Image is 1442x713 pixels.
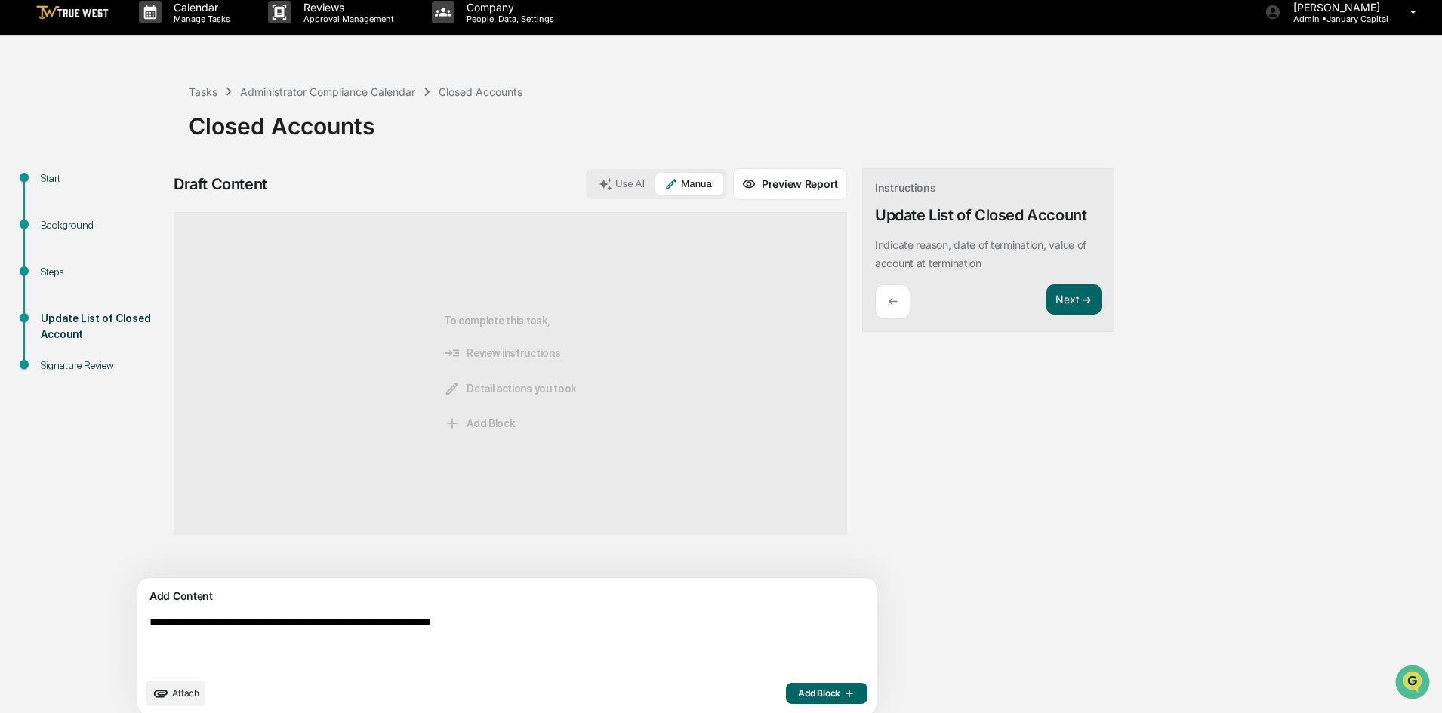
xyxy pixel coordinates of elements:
[15,32,275,56] p: How can we help?
[291,1,402,14] p: Reviews
[1281,1,1388,14] p: [PERSON_NAME]
[439,85,522,98] div: Closed Accounts
[1394,663,1434,704] iframe: Open customer support
[36,5,109,20] img: logo
[454,1,562,14] p: Company
[41,264,165,280] div: Steps
[41,217,165,233] div: Background
[655,173,723,195] button: Manual
[9,184,103,211] a: 🖐️Preclearance
[103,184,193,211] a: 🗄️Attestations
[172,687,199,699] span: Attach
[125,190,187,205] span: Attestations
[30,219,95,234] span: Data Lookup
[875,206,1086,224] div: Update List of Closed Account
[733,168,847,200] button: Preview Report
[162,1,238,14] p: Calendar
[41,311,165,343] div: Update List of Closed Account
[15,115,42,143] img: 1746055101610-c473b297-6a78-478c-a979-82029cc54cd1
[189,100,1434,140] div: Closed Accounts
[146,681,205,706] button: upload document
[444,415,515,432] span: Add Block
[875,238,1086,269] p: Indicate reason, date of termination, value of account at termination
[888,294,898,309] p: ←
[162,14,238,24] p: Manage Tasks
[51,131,191,143] div: We're available if you need us!
[109,192,122,204] div: 🗄️
[798,687,855,699] span: Add Block
[106,255,183,267] a: Powered byPylon
[1046,284,1102,315] button: Next ➔
[444,237,577,510] div: To complete this task,
[9,213,101,240] a: 🔎Data Lookup
[1281,14,1388,24] p: Admin • January Capital
[240,85,415,98] div: Administrator Compliance Calendar
[30,190,97,205] span: Preclearance
[41,358,165,373] div: Signature Review
[454,14,562,24] p: People, Data, Settings
[146,587,867,605] div: Add Content
[39,69,249,85] input: Clear
[15,220,27,232] div: 🔎
[444,380,577,397] span: Detail actions you took
[174,175,267,193] div: Draft Content
[786,683,867,704] button: Add Block
[41,171,165,186] div: Start
[15,192,27,204] div: 🖐️
[189,85,217,98] div: Tasks
[444,345,560,361] span: Review instructions
[875,181,936,194] div: Instructions
[51,115,248,131] div: Start new chat
[150,256,183,267] span: Pylon
[291,14,402,24] p: Approval Management
[257,120,275,138] button: Start new chat
[590,173,654,195] button: Use AI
